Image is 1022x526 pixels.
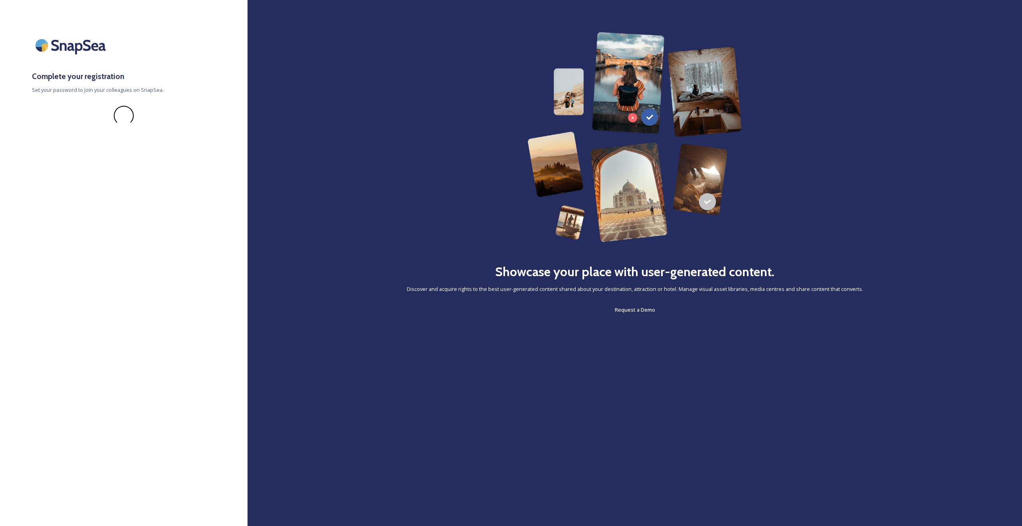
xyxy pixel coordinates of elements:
[527,32,742,242] img: 63b42ca75bacad526042e722_Group%20154-p-800.png
[495,262,774,281] h2: Showcase your place with user-generated content.
[407,285,863,293] span: Discover and acquire rights to the best user-generated content shared about your destination, att...
[32,86,216,94] span: Set your password to join your colleagues on SnapSea.
[32,32,112,59] img: SnapSea Logo
[615,306,655,313] span: Request a Demo
[32,71,216,82] h3: Complete your registration
[615,305,655,314] a: Request a Demo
